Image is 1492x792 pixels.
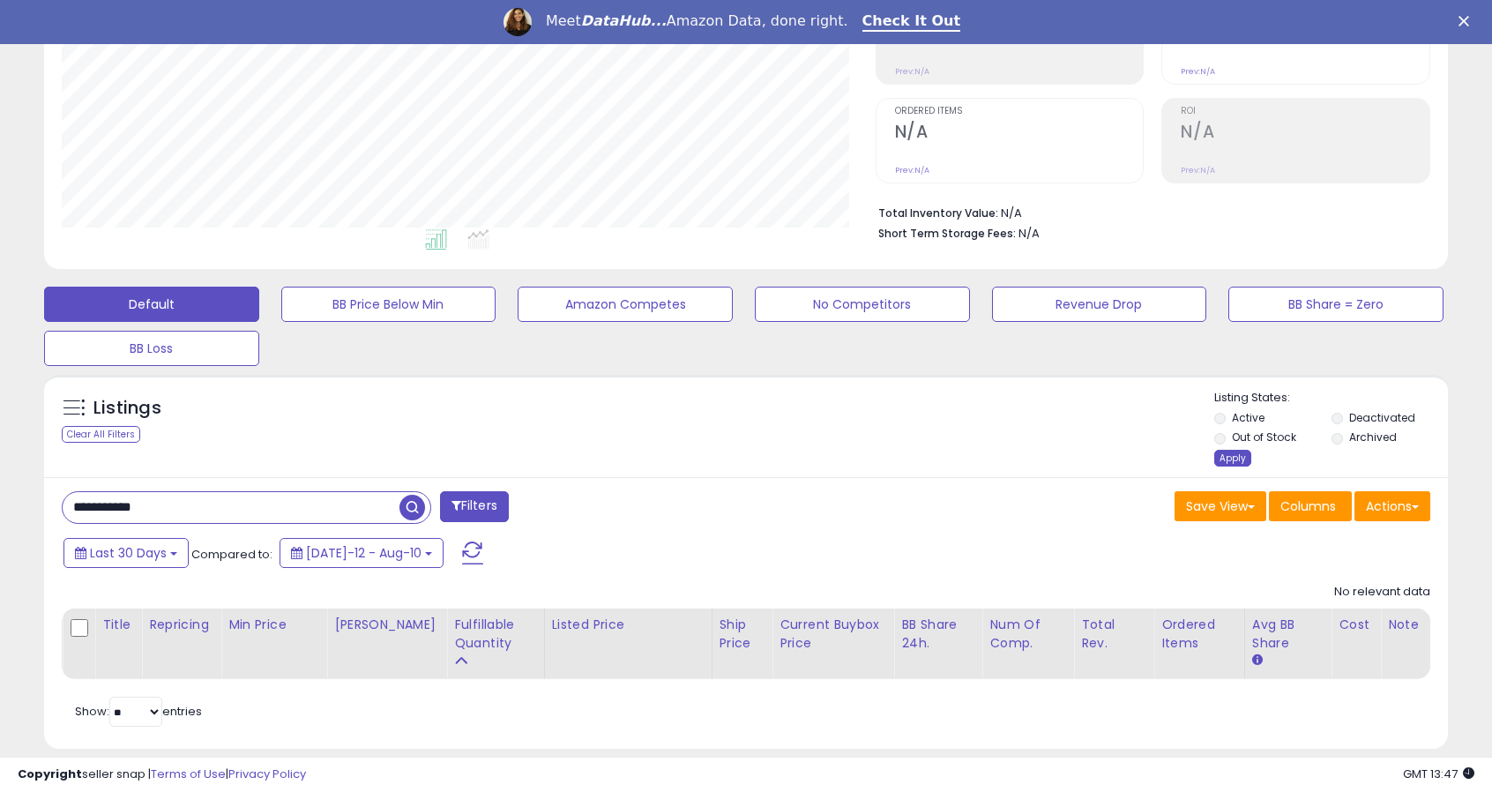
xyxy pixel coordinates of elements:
[1280,497,1336,515] span: Columns
[44,287,259,322] button: Default
[454,616,536,653] div: Fulfillable Quantity
[1354,491,1430,521] button: Actions
[228,766,306,782] a: Privacy Policy
[720,616,765,653] div: Ship Price
[1018,225,1040,242] span: N/A
[878,201,1417,222] li: N/A
[90,544,167,562] span: Last 30 Days
[1181,66,1215,77] small: Prev: N/A
[1181,165,1215,176] small: Prev: N/A
[1214,390,1447,407] p: Listing States:
[895,107,1144,116] span: Ordered Items
[992,287,1207,322] button: Revenue Drop
[1252,616,1324,653] div: Avg BB Share
[1214,450,1251,467] div: Apply
[334,616,439,634] div: [PERSON_NAME]
[901,616,974,653] div: BB Share 24h.
[281,287,496,322] button: BB Price Below Min
[504,8,532,36] img: Profile image for Georgie
[149,616,213,634] div: Repricing
[151,766,226,782] a: Terms of Use
[878,205,998,220] b: Total Inventory Value:
[1232,410,1264,425] label: Active
[862,12,961,32] a: Check It Out
[581,12,667,29] i: DataHub...
[895,66,929,77] small: Prev: N/A
[1175,491,1266,521] button: Save View
[44,331,259,366] button: BB Loss
[1349,430,1397,445] label: Archived
[1349,410,1415,425] label: Deactivated
[62,426,140,443] div: Clear All Filters
[1269,491,1352,521] button: Columns
[1252,653,1263,669] small: Avg BB Share.
[878,226,1016,241] b: Short Term Storage Fees:
[93,396,161,421] h5: Listings
[1161,616,1237,653] div: Ordered Items
[18,766,82,782] strong: Copyright
[228,616,319,634] div: Min Price
[552,616,705,634] div: Listed Price
[1339,616,1373,634] div: Cost
[755,287,970,322] button: No Competitors
[102,616,134,634] div: Title
[440,491,509,522] button: Filters
[1081,616,1146,653] div: Total Rev.
[989,616,1066,653] div: Num of Comp.
[306,544,421,562] span: [DATE]-12 - Aug-10
[1334,584,1430,601] div: No relevant data
[1181,107,1429,116] span: ROI
[895,122,1144,146] h2: N/A
[895,165,929,176] small: Prev: N/A
[1232,430,1296,445] label: Out of Stock
[75,703,202,720] span: Show: entries
[1228,287,1444,322] button: BB Share = Zero
[1181,122,1429,146] h2: N/A
[1458,16,1476,26] div: Close
[518,287,733,322] button: Amazon Competes
[191,546,272,563] span: Compared to:
[280,538,444,568] button: [DATE]-12 - Aug-10
[546,12,848,30] div: Meet Amazon Data, done right.
[1403,766,1474,782] span: 2025-09-10 13:47 GMT
[63,538,189,568] button: Last 30 Days
[1388,616,1422,634] div: Note
[18,766,306,783] div: seller snap | |
[780,616,886,653] div: Current Buybox Price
